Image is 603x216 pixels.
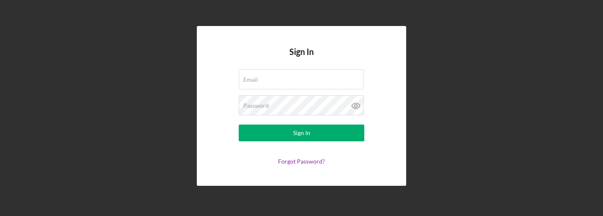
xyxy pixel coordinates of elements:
a: Forgot Password? [278,158,325,165]
label: Email [243,76,258,83]
h4: Sign In [289,47,314,69]
button: Sign In [239,125,364,141]
label: Password [243,102,269,109]
div: Sign In [293,125,310,141]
